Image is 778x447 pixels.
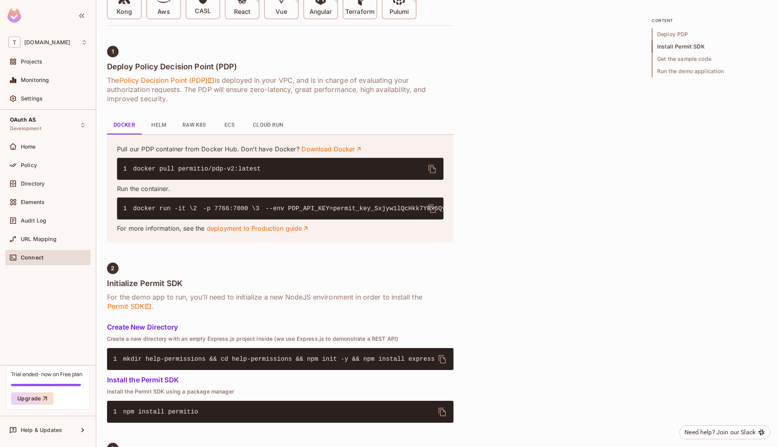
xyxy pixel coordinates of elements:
span: npm install permitio [123,408,198,415]
p: Terraform [345,8,375,16]
span: docker pull permitio/pdp-v2:latest [133,166,261,172]
a: deployment to Production guide [207,224,310,233]
span: 1 [113,407,123,417]
button: ECS [212,116,247,134]
span: Workspace: tk-permit.io [24,39,70,45]
span: 1 [112,49,114,55]
h6: For the demo app to run, you’ll need to initialize a new NodeJS environment in order to install t... [107,293,453,311]
span: 3 [256,204,266,213]
button: Helm [142,116,176,134]
h6: The is deployed in your VPC, and is in charge of evaluating your authorization requests. The PDP ... [107,76,453,104]
h5: Create New Directory [107,323,453,331]
span: Connect [21,254,44,261]
span: 1 [113,355,123,364]
span: Help & Updates [21,427,62,433]
span: Monitoring [21,77,49,83]
div: Trial ended- now on Free plan [11,370,82,378]
button: delete [433,403,452,421]
span: URL Mapping [21,236,57,242]
p: Install the Permit SDK using a package manager [107,388,453,395]
span: Projects [21,59,42,65]
p: Angular [310,8,332,16]
button: Cloud Run [247,116,290,134]
img: SReyMgAAAABJRU5ErkJggg== [7,8,21,23]
span: Get the sample code [652,53,767,65]
span: T [8,37,20,48]
a: Download Docker [301,145,362,153]
span: 2 [193,204,203,213]
h4: Deploy Policy Decision Point (PDP) [107,62,453,71]
span: 1 [123,204,133,213]
span: Policy [21,162,37,168]
span: mkdir help-permissions && cd help-permissions && npm init -y && npm install express [123,356,435,363]
button: delete [423,199,442,218]
p: Vue [276,8,287,16]
h4: Initialize Permit SDK [107,279,453,288]
button: Docker [107,116,142,134]
p: Pulumi [390,8,409,16]
p: content [652,17,767,23]
p: CASL [195,7,211,15]
span: Directory [21,181,45,187]
span: Elements [21,199,45,205]
button: delete [423,160,442,178]
span: Policy Decision Point (PDP) [119,76,214,85]
span: 1 [123,164,133,174]
span: OAuth AS [10,117,36,123]
p: For more information, see the [117,224,443,233]
div: Need help? Join our Slack [684,428,756,437]
p: React [234,8,250,16]
p: Pull our PDP container from Docker Hub. Don’t have Docker? [117,145,443,153]
button: delete [433,350,452,368]
button: Upgrade [11,392,54,405]
p: Kong [117,8,132,16]
h5: Install the Permit SDK [107,376,453,384]
span: Install Permit SDK [652,40,767,53]
p: Aws [157,8,169,16]
span: docker run -it \ [133,205,193,212]
span: Settings [21,95,43,102]
span: Audit Log [21,218,46,224]
span: Permit SDK [107,302,152,311]
button: Raw K8s [176,116,212,134]
span: Home [21,144,36,150]
p: Create a new directory with an empty Express.js project inside (we use Express.js to demonstrate ... [107,336,453,342]
span: Development [10,126,41,132]
p: Run the container. [117,184,443,193]
span: 2 [111,265,114,271]
span: Deploy PDP [652,28,767,40]
span: Run the demo application [652,65,767,77]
